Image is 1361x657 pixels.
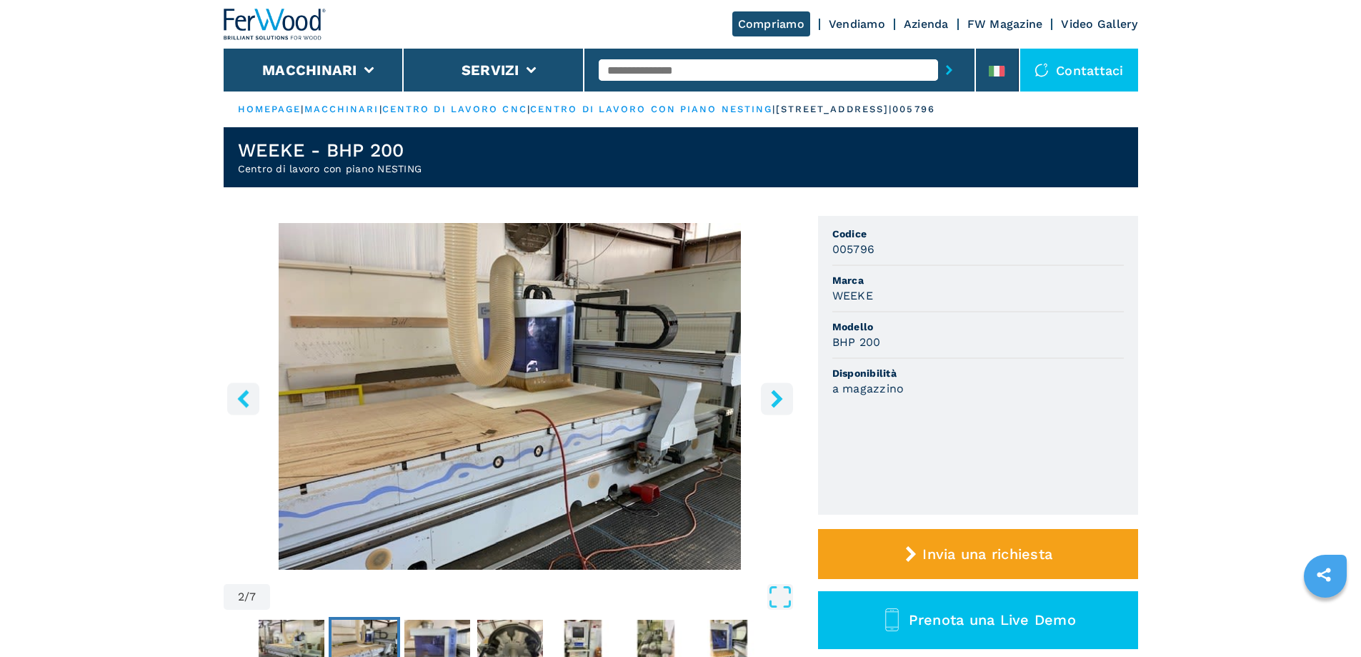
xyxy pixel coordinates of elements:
[224,223,797,570] div: Go to Slide 2
[761,382,793,415] button: right-button
[238,139,422,162] h1: WEEKE - BHP 200
[832,366,1124,380] span: Disponibilità
[238,162,422,176] h2: Centro di lavoro con piano NESTING
[832,287,873,304] h3: WEEKE
[938,54,960,87] button: submit-button
[227,382,259,415] button: left-button
[818,591,1138,649] button: Prenota una Live Demo
[818,529,1138,579] button: Invia una richiesta
[832,380,904,397] h3: a magazzino
[832,241,875,257] h3: 005796
[238,591,244,603] span: 2
[224,223,797,570] img: Centro di lavoro con piano NESTING WEEKE BHP 200
[967,17,1043,31] a: FW Magazine
[382,104,527,114] a: centro di lavoro cnc
[1020,49,1138,92] div: Contattaci
[732,11,810,36] a: Compriamo
[909,611,1076,628] span: Prenota una Live Demo
[1306,557,1342,593] a: sharethis
[922,545,1052,563] span: Invia una richiesta
[892,103,935,116] p: 005796
[527,104,530,114] span: |
[829,17,885,31] a: Vendiamo
[776,103,893,116] p: [STREET_ADDRESS] |
[832,227,1124,241] span: Codice
[832,334,881,350] h3: BHP 200
[301,104,304,114] span: |
[1300,593,1350,646] iframe: Chat
[832,320,1124,334] span: Modello
[462,61,519,79] button: Servizi
[832,273,1124,287] span: Marca
[904,17,949,31] a: Azienda
[262,61,357,79] button: Macchinari
[224,9,326,40] img: Ferwood
[530,104,772,114] a: centro di lavoro con piano nesting
[304,104,379,114] a: macchinari
[379,104,382,114] span: |
[772,104,775,114] span: |
[249,591,256,603] span: 7
[244,591,249,603] span: /
[1061,17,1137,31] a: Video Gallery
[274,584,792,610] button: Open Fullscreen
[1035,63,1049,77] img: Contattaci
[238,104,301,114] a: HOMEPAGE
